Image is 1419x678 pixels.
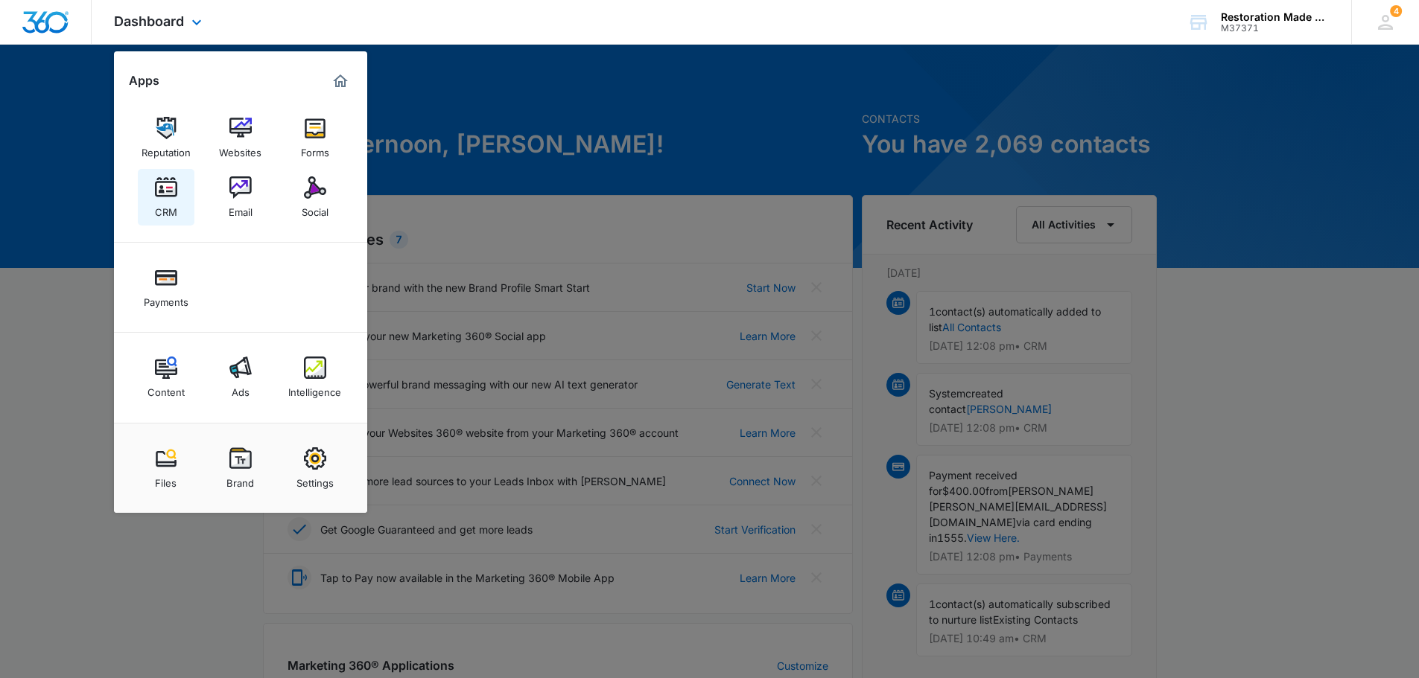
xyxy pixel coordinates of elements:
a: Social [287,169,343,226]
a: Intelligence [287,349,343,406]
a: Forms [287,109,343,166]
a: Files [138,440,194,496]
span: 4 [1390,5,1402,17]
a: Settings [287,440,343,496]
div: Intelligence [288,379,341,398]
div: Files [155,470,177,489]
a: Email [212,169,269,226]
div: notifications count [1390,5,1402,17]
div: account id [1221,23,1330,33]
div: Settings [296,470,334,489]
div: Websites [219,139,261,159]
a: Content [138,349,194,406]
a: Ads [212,349,269,406]
a: Marketing 360® Dashboard [328,69,352,93]
div: Ads [232,379,250,398]
h2: Apps [129,74,159,88]
div: CRM [155,199,177,218]
a: Websites [212,109,269,166]
div: Brand [226,470,254,489]
a: Payments [138,259,194,316]
div: Payments [144,289,188,308]
div: Content [147,379,185,398]
div: Forms [301,139,329,159]
div: Reputation [142,139,191,159]
a: Brand [212,440,269,496]
span: Dashboard [114,13,184,29]
div: account name [1221,11,1330,23]
a: CRM [138,169,194,226]
div: Email [229,199,253,218]
div: Social [302,199,328,218]
a: Reputation [138,109,194,166]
